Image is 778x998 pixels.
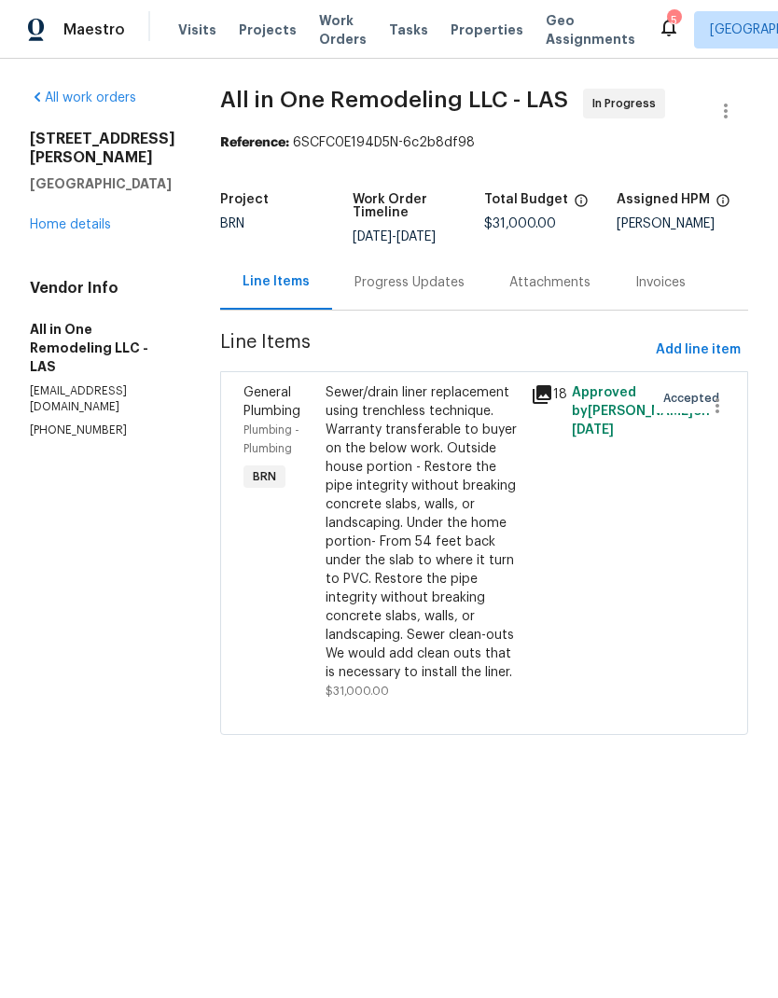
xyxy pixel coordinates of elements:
[617,217,749,230] div: [PERSON_NAME]
[220,136,289,149] b: Reference:
[220,193,269,206] h5: Project
[30,130,175,167] h2: [STREET_ADDRESS][PERSON_NAME]
[178,21,216,39] span: Visits
[30,174,175,193] h5: [GEOGRAPHIC_DATA]
[30,218,111,231] a: Home details
[239,21,297,39] span: Projects
[326,686,389,697] span: $31,000.00
[617,193,710,206] h5: Assigned HPM
[715,193,730,217] span: The hpm assigned to this work order.
[572,423,614,437] span: [DATE]
[243,424,299,454] span: Plumbing - Plumbing
[30,423,175,438] p: [PHONE_NUMBER]
[220,133,748,152] div: 6SCFC0E194D5N-6c2b8df98
[220,89,568,111] span: All in One Remodeling LLC - LAS
[667,11,680,30] div: 5
[30,320,175,376] h5: All in One Remodeling LLC - LAS
[30,91,136,104] a: All work orders
[509,273,590,292] div: Attachments
[546,11,635,49] span: Geo Assignments
[319,11,367,49] span: Work Orders
[648,333,748,367] button: Add line item
[663,389,727,408] span: Accepted
[63,21,125,39] span: Maestro
[353,230,392,243] span: [DATE]
[389,23,428,36] span: Tasks
[353,230,436,243] span: -
[635,273,686,292] div: Invoices
[30,279,175,298] h4: Vendor Info
[220,217,244,230] span: BRN
[484,193,568,206] h5: Total Budget
[220,333,648,367] span: Line Items
[245,467,284,486] span: BRN
[656,339,741,362] span: Add line item
[592,94,663,113] span: In Progress
[531,383,561,406] div: 18
[396,230,436,243] span: [DATE]
[354,273,465,292] div: Progress Updates
[451,21,523,39] span: Properties
[484,217,556,230] span: $31,000.00
[353,193,485,219] h5: Work Order Timeline
[30,383,175,415] p: [EMAIL_ADDRESS][DOMAIN_NAME]
[243,272,310,291] div: Line Items
[574,193,589,217] span: The total cost of line items that have been proposed by Opendoor. This sum includes line items th...
[572,386,710,437] span: Approved by [PERSON_NAME] on
[326,383,520,682] div: Sewer/drain liner replacement using trenchless technique. Warranty transferable to buyer on the b...
[243,386,300,418] span: General Plumbing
